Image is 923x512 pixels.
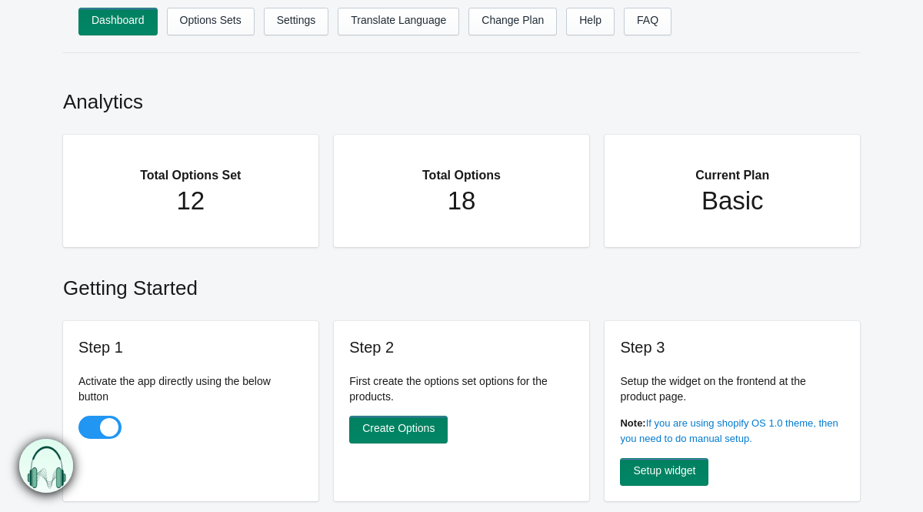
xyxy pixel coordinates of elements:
a: Settings [264,8,329,35]
img: bxm.png [17,439,72,494]
h2: Current Plan [635,150,829,186]
h1: 18 [365,186,558,216]
a: If you are using shopify OS 1.0 theme, then you need to do manual setup. [620,417,838,444]
a: Dashboard [78,8,158,35]
h3: Step 3 [620,336,845,358]
h3: Step 1 [78,336,303,358]
h2: Getting Started [63,259,860,310]
a: Create Options [349,416,448,443]
p: Setup the widget on the frontend at the product page. [620,373,845,404]
h2: Total Options [365,150,558,186]
p: First create the options set options for the products. [349,373,574,404]
a: Help [566,8,615,35]
h1: Basic [635,186,829,216]
h2: Analytics [63,72,860,123]
b: Note: [620,417,645,429]
p: Activate the app directly using the below button [78,373,303,404]
a: Translate Language [338,8,459,35]
a: Options Sets [167,8,255,35]
h3: Step 2 [349,336,574,358]
a: FAQ [624,8,671,35]
h2: Total Options Set [94,150,288,186]
a: Setup widget [620,458,708,486]
a: Change Plan [468,8,557,35]
h1: 12 [94,186,288,216]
